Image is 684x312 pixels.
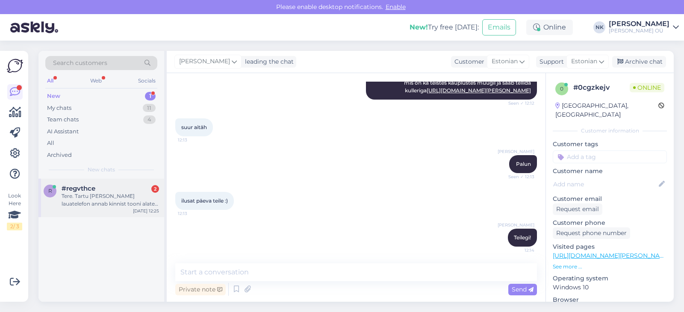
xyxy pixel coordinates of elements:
p: Customer tags [553,140,667,149]
div: Online [526,20,573,35]
img: Askly Logo [7,58,23,74]
input: Add name [553,180,657,189]
span: [PERSON_NAME] [498,222,534,228]
span: Estonian [492,57,518,66]
span: r [48,188,52,194]
span: Estonian [571,57,597,66]
div: 4 [143,115,156,124]
div: Support [536,57,564,66]
span: New chats [88,166,115,174]
div: All [45,75,55,86]
span: #regvthce [62,185,95,192]
span: 12:13 [178,210,210,217]
div: Customer [451,57,484,66]
div: Tere. Tartu [PERSON_NAME] lauatelefon annab kinnist tooni alates kella 10st!? [62,192,159,208]
p: Operating system [553,274,667,283]
span: 12:13 [178,137,210,143]
div: [PERSON_NAME] OÜ [609,27,669,34]
div: Look Here [7,192,22,230]
a: [URL][DOMAIN_NAME][PERSON_NAME] [427,87,531,94]
p: Windows 10 [553,283,667,292]
span: 0 [560,85,563,92]
div: AI Assistant [47,127,79,136]
span: Online [630,83,664,92]
button: Emails [482,19,516,35]
p: Customer name [553,167,667,176]
a: [URL][DOMAIN_NAME][PERSON_NAME] [553,252,671,259]
div: Web [88,75,103,86]
p: Browser [553,295,667,304]
div: 2 / 3 [7,223,22,230]
span: suur aitäh [181,124,207,130]
p: See more ... [553,263,667,271]
span: Teilegi! [514,234,531,241]
a: [PERSON_NAME][PERSON_NAME] OÜ [609,21,679,34]
span: Send [512,286,534,293]
div: # 0cgzkejv [573,82,630,93]
div: [PERSON_NAME] [609,21,669,27]
div: Socials [136,75,157,86]
div: 11 [143,104,156,112]
span: Palun [516,161,531,167]
span: Seen ✓ 12:12 [502,100,534,106]
span: Enable [383,3,408,11]
span: Search customers [53,59,107,68]
b: New! [410,23,428,31]
div: Private note [175,284,226,295]
p: Customer phone [553,218,667,227]
div: 2 [151,185,159,193]
div: Request phone number [553,227,630,239]
div: [GEOGRAPHIC_DATA], [GEOGRAPHIC_DATA] [555,101,658,119]
div: Try free [DATE]: [410,22,479,32]
input: Add a tag [553,150,667,163]
span: ilusat päeva teile :) [181,197,228,204]
div: Request email [553,203,602,215]
span: [PERSON_NAME] [498,148,534,155]
span: [PERSON_NAME] [179,57,230,66]
div: All [47,139,54,147]
span: Seen ✓ 12:13 [502,174,534,180]
div: leading the chat [242,57,294,66]
div: Archived [47,151,72,159]
div: Archive chat [612,56,666,68]
div: 1 [145,92,156,100]
p: Visited pages [553,242,667,251]
div: NK [593,21,605,33]
div: My chats [47,104,71,112]
div: Team chats [47,115,79,124]
div: [DATE] 12:25 [133,208,159,214]
span: 12:14 [502,247,534,253]
p: Customer email [553,194,667,203]
div: Customer information [553,127,667,135]
div: New [47,92,60,100]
